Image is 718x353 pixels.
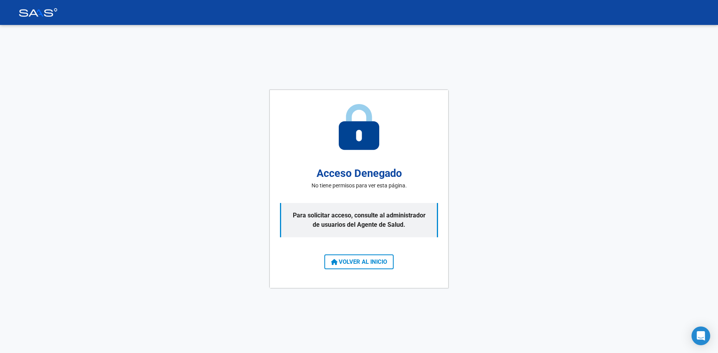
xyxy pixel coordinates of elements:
button: VOLVER AL INICIO [324,254,394,269]
p: No tiene permisos para ver esta página. [311,182,407,190]
h2: Acceso Denegado [317,166,402,182]
div: Open Intercom Messenger [692,327,710,345]
img: Logo SAAS [19,8,58,17]
p: Para solicitar acceso, consulte al administrador de usuarios del Agente de Salud. [280,203,438,237]
img: access-denied [339,104,379,150]
span: VOLVER AL INICIO [331,258,387,265]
